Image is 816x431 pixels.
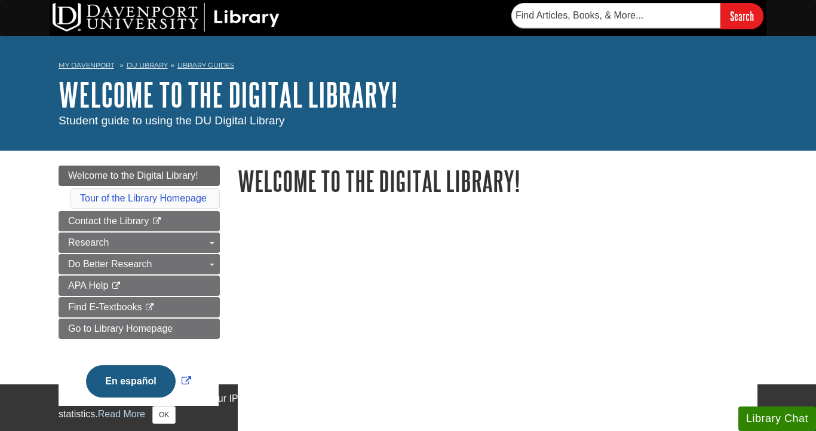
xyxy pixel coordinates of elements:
span: Go to Library Homepage [68,323,173,334]
a: Do Better Research [59,254,220,274]
a: Go to Library Homepage [59,319,220,339]
span: Find E-Textbooks [68,302,142,312]
button: Library Chat [738,406,816,431]
i: This link opens in a new window [111,282,121,290]
img: DU Library [53,3,280,32]
a: Contact the Library [59,211,220,231]
a: Welcome to the Digital Library! [59,76,398,113]
nav: breadcrumb [59,57,757,77]
span: Contact the Library [68,216,149,226]
span: Do Better Research [68,259,152,269]
input: Find Articles, Books, & More... [511,3,720,28]
a: DU Library [127,61,168,69]
a: Library Guides [177,61,234,69]
a: Tour of the Library Homepage [80,193,207,203]
div: Guide Page Menu [59,166,220,418]
a: APA Help [59,276,220,296]
a: Welcome to the Digital Library! [59,166,220,186]
a: Link opens in new window [83,376,194,386]
input: Search [720,3,763,29]
a: Research [59,233,220,253]
button: En español [86,365,175,398]
a: Find E-Textbooks [59,297,220,317]
span: Student guide to using the DU Digital Library [59,114,285,127]
span: Welcome to the Digital Library! [68,170,198,181]
a: My Davenport [59,60,114,71]
i: This link opens in a new window [152,218,162,225]
h1: Welcome to the Digital Library! [238,166,757,196]
i: This link opens in a new window [145,304,155,311]
span: APA Help [68,280,108,291]
form: Searches DU Library's articles, books, and more [511,3,763,29]
span: Research [68,237,109,247]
